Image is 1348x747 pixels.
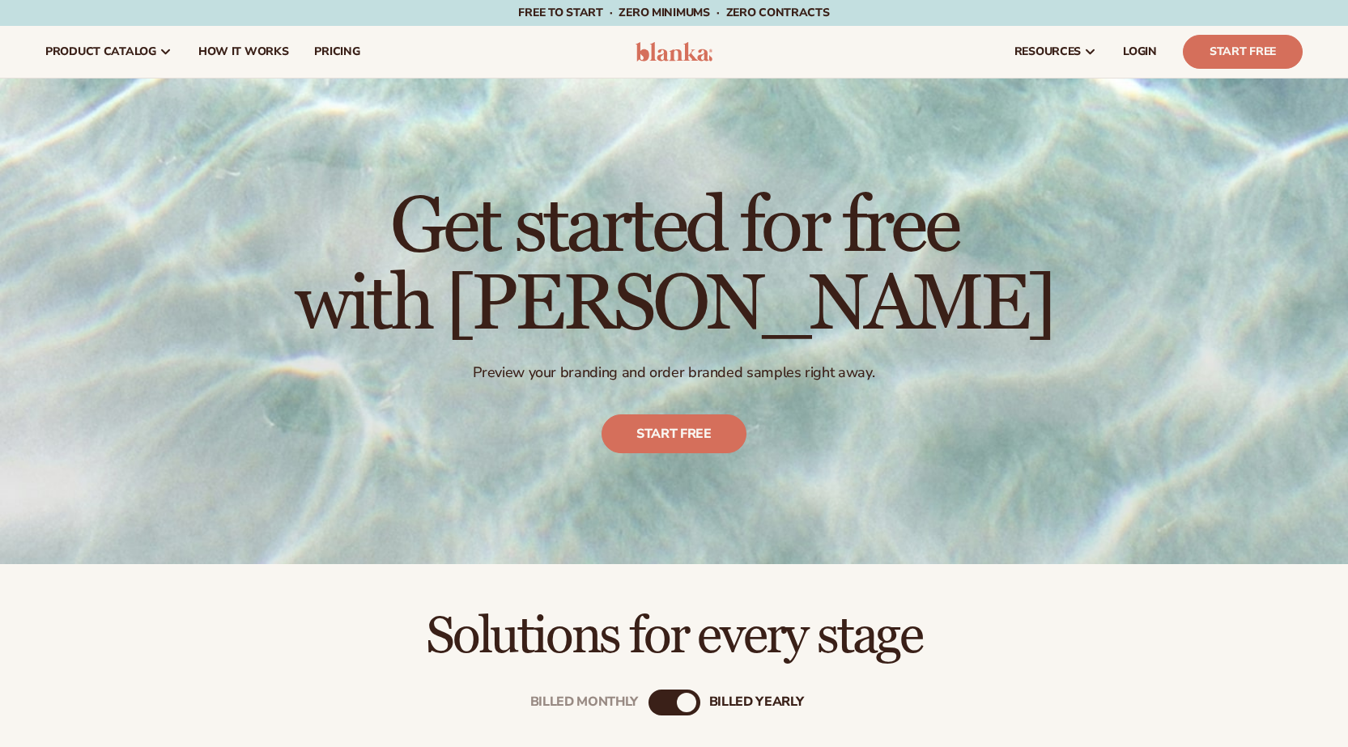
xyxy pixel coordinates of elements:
[1183,35,1303,69] a: Start Free
[301,26,372,78] a: pricing
[45,609,1303,664] h2: Solutions for every stage
[602,415,746,454] a: Start free
[636,42,712,62] img: logo
[295,363,1053,382] p: Preview your branding and order branded samples right away.
[518,5,829,20] span: Free to start · ZERO minimums · ZERO contracts
[314,45,359,58] span: pricing
[1014,45,1081,58] span: resources
[198,45,289,58] span: How It Works
[295,189,1053,344] h1: Get started for free with [PERSON_NAME]
[1001,26,1110,78] a: resources
[530,695,639,711] div: Billed Monthly
[45,45,156,58] span: product catalog
[709,695,804,711] div: billed Yearly
[1110,26,1170,78] a: LOGIN
[32,26,185,78] a: product catalog
[1123,45,1157,58] span: LOGIN
[185,26,302,78] a: How It Works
